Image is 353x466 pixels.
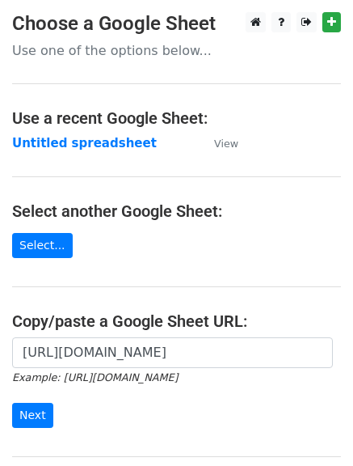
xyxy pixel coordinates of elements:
[198,136,238,150] a: View
[12,233,73,258] a: Select...
[12,201,341,221] h4: Select another Google Sheet:
[12,311,341,331] h4: Copy/paste a Google Sheet URL:
[12,337,333,368] input: Paste your Google Sheet URL here
[214,138,238,150] small: View
[12,12,341,36] h3: Choose a Google Sheet
[12,42,341,59] p: Use one of the options below...
[12,136,157,150] a: Untitled spreadsheet
[12,403,53,428] input: Next
[12,108,341,128] h4: Use a recent Google Sheet:
[12,371,178,383] small: Example: [URL][DOMAIN_NAME]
